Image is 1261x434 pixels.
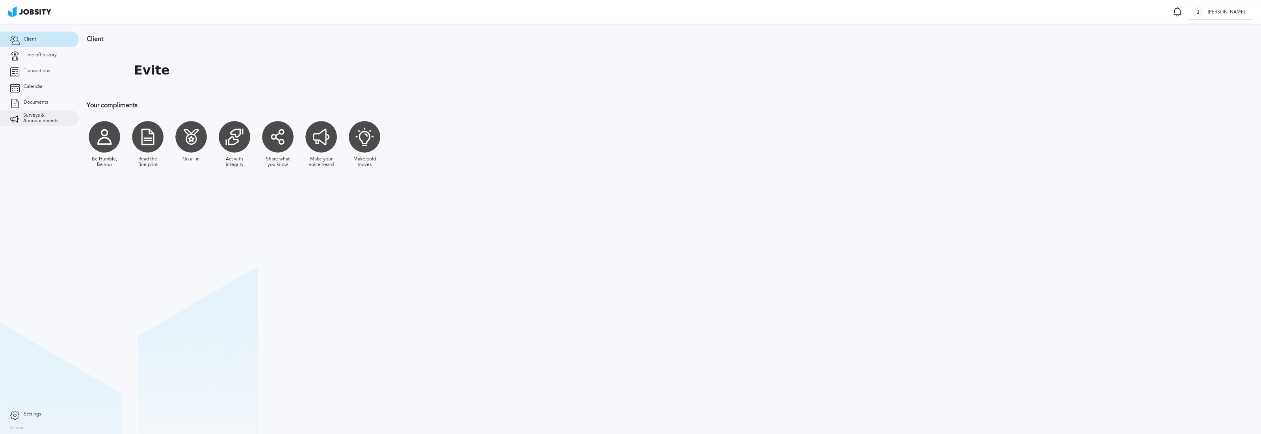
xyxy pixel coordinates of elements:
div: Share what you know [264,156,292,168]
span: Documents [24,100,48,105]
button: J[PERSON_NAME] [1188,4,1253,20]
span: Time off history [24,52,57,58]
div: Read the fine print [134,156,162,168]
span: [PERSON_NAME] [1204,9,1249,15]
h3: Client [87,35,514,43]
h3: Your compliments [87,102,514,109]
span: Surveys & Announcements [23,113,69,124]
div: Make your voice heard [307,156,335,168]
h1: Evite [134,63,170,78]
span: Calendar [24,84,43,89]
label: Version: [10,426,24,430]
div: J [1192,6,1204,18]
div: Be Humble, Be you [91,156,118,168]
span: Client [24,37,36,42]
img: ab4bad089aa723f57921c736e9817d99.png [8,6,51,17]
div: Go all in [182,156,200,162]
div: Make bold moves [351,156,378,168]
span: Settings [24,412,41,417]
span: Transactions [24,68,50,74]
div: Act with integrity [221,156,248,168]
